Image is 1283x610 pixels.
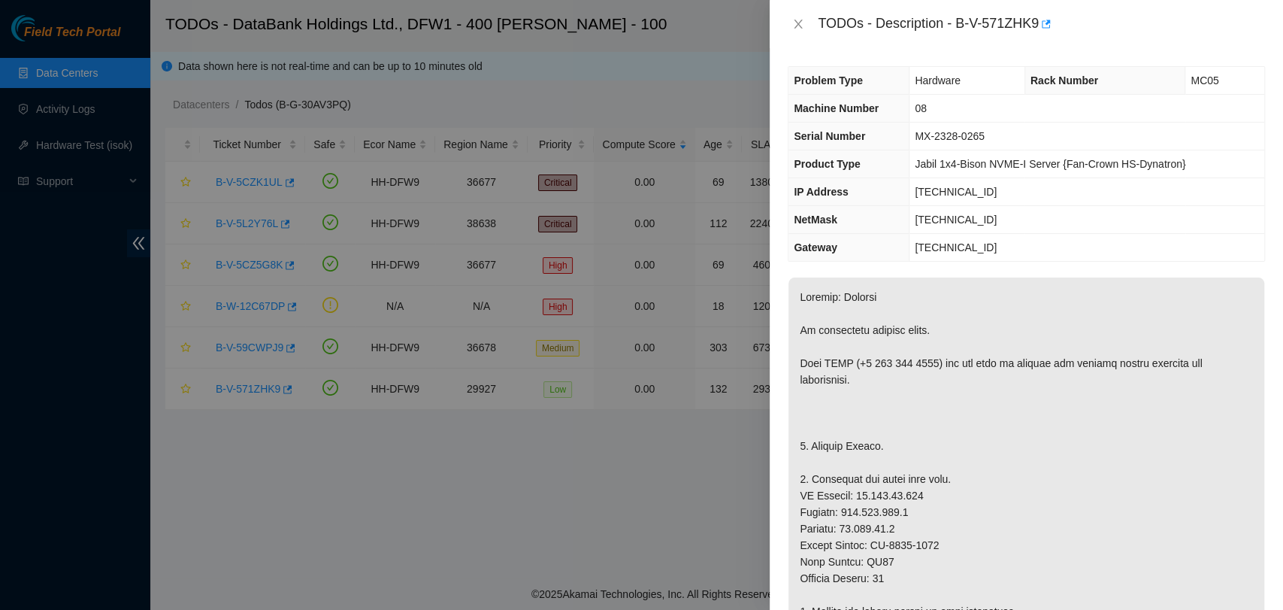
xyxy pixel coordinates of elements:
span: Serial Number [794,130,865,142]
span: NetMask [794,214,837,226]
span: Hardware [915,74,961,86]
div: TODOs - Description - B-V-571ZHK9 [818,12,1265,36]
span: MX-2328-0265 [915,130,985,142]
span: MC05 [1191,74,1218,86]
span: IP Address [794,186,848,198]
button: Close [788,17,809,32]
span: [TECHNICAL_ID] [915,186,997,198]
span: Gateway [794,241,837,253]
span: Rack Number [1030,74,1098,86]
span: [TECHNICAL_ID] [915,241,997,253]
span: Machine Number [794,102,879,114]
span: Problem Type [794,74,863,86]
span: close [792,18,804,30]
span: 08 [915,102,927,114]
span: Jabil 1x4-Bison NVME-I Server {Fan-Crown HS-Dynatron} [915,158,1185,170]
span: [TECHNICAL_ID] [915,214,997,226]
span: Product Type [794,158,860,170]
